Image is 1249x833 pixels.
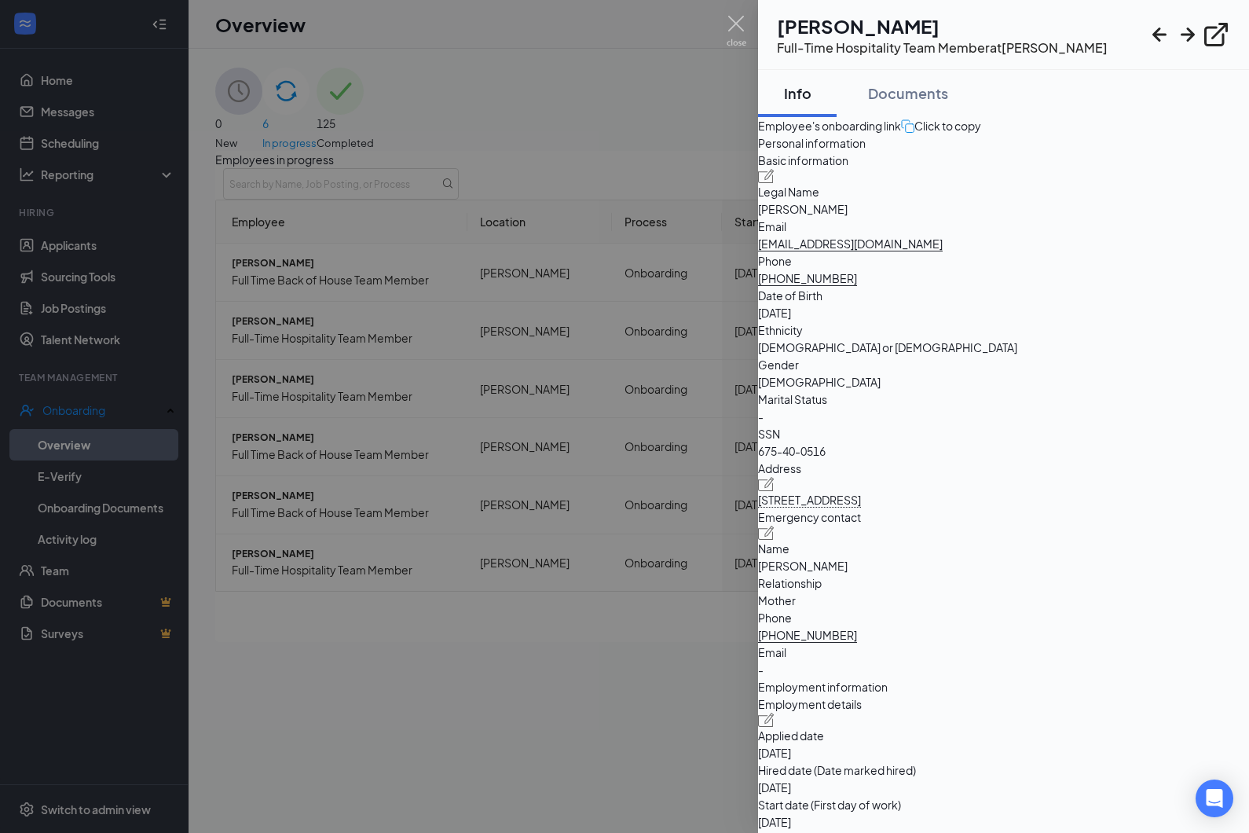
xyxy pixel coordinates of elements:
[758,356,1249,373] span: Gender
[774,83,821,103] div: Info
[1196,780,1233,817] div: Open Intercom Messenger
[758,796,1249,813] span: Start date (First day of work)
[758,557,1249,574] span: [PERSON_NAME]
[758,252,1249,270] span: Phone
[758,813,1249,831] span: [DATE]
[758,339,1249,356] span: [DEMOGRAPHIC_DATA] or [DEMOGRAPHIC_DATA]
[758,442,1249,460] span: 675-40-0516
[758,744,1249,761] span: [DATE]
[758,391,1249,408] span: Marital Status
[758,373,1249,391] span: [DEMOGRAPHIC_DATA]
[777,39,1108,57] div: Full-Time Hospitality Team Member at [PERSON_NAME]
[758,678,1249,695] span: Employment information
[758,761,1249,779] span: Hired date (Date marked hired)
[901,119,914,133] img: click-to-copy.71757273a98fde459dfc.svg
[758,460,1249,477] span: Address
[758,304,1249,321] span: [DATE]
[758,644,1249,661] span: Email
[758,727,1249,744] span: Applied date
[758,408,1249,425] span: -
[758,661,1249,678] span: -
[758,117,901,134] span: Employee's onboarding link
[758,695,1249,713] span: Employment details
[758,574,1249,592] span: Relationship
[758,540,1249,557] span: Name
[758,508,1249,526] span: Emergency contact
[777,13,1108,39] h1: [PERSON_NAME]
[758,321,1249,339] span: Ethnicity
[1202,20,1230,49] svg: ExternalLink
[758,287,1249,304] span: Date of Birth
[758,152,1249,169] span: Basic information
[758,218,1249,235] span: Email
[758,425,1249,442] span: SSN
[758,200,1249,218] span: [PERSON_NAME]
[758,592,1249,609] span: Mother
[868,83,948,103] div: Documents
[758,779,1249,796] span: [DATE]
[758,183,1249,200] span: Legal Name
[758,609,1249,626] span: Phone
[901,117,981,134] button: Click to copy
[1174,20,1202,49] svg: ArrowRight
[758,134,1249,152] span: Personal information
[1145,20,1174,49] svg: ArrowLeftNew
